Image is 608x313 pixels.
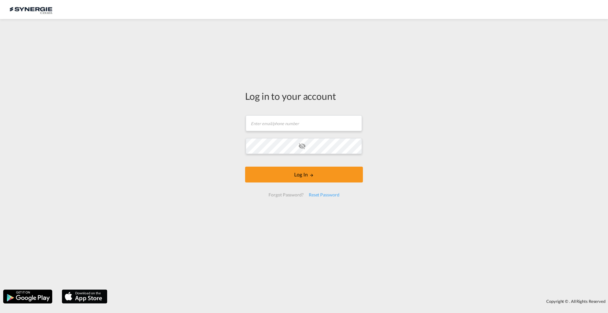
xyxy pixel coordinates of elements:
[306,189,342,201] div: Reset Password
[61,289,108,304] img: apple.png
[9,3,52,17] img: 1f56c880d42311ef80fc7dca854c8e59.png
[266,189,306,201] div: Forgot Password?
[111,296,608,307] div: Copyright © . All Rights Reserved
[245,89,363,103] div: Log in to your account
[245,167,363,182] button: LOGIN
[298,142,306,150] md-icon: icon-eye-off
[3,289,53,304] img: google.png
[246,115,362,131] input: Enter email/phone number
